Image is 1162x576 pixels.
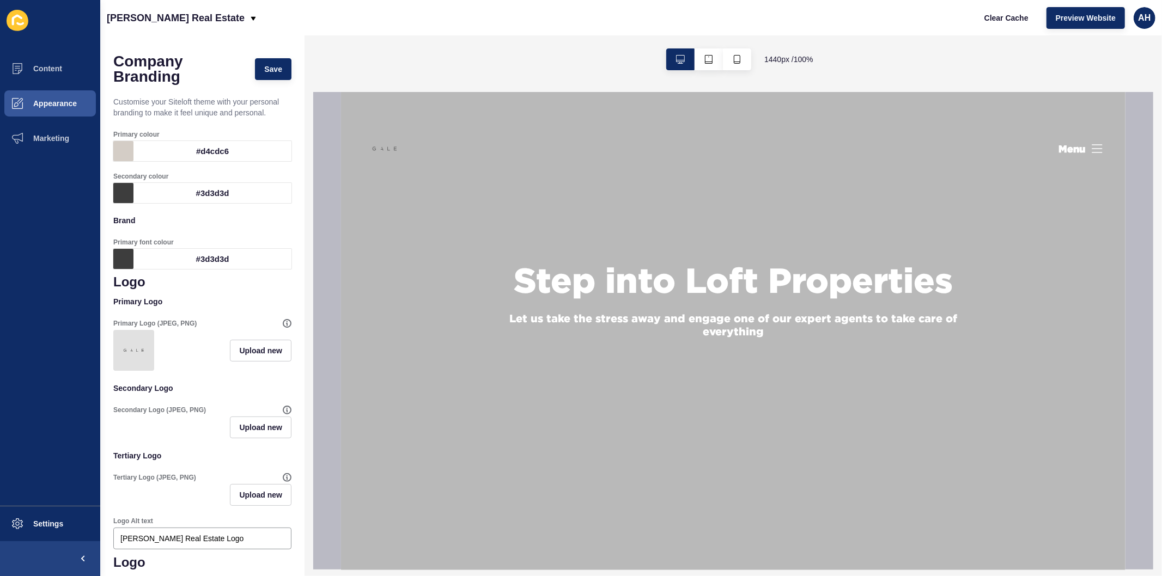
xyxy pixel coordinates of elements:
[975,7,1038,29] button: Clear Cache
[113,209,291,232] p: Brand
[113,473,196,482] label: Tertiary Logo (JPEG, PNG)
[255,58,291,80] button: Save
[113,274,291,290] h1: Logo
[113,555,291,570] h1: Logo
[113,517,153,525] label: Logo Alt text
[113,90,291,125] p: Customise your Siteloft theme with your personal branding to make it feel unique and personal.
[1056,13,1116,23] span: Preview Website
[113,376,291,400] p: Secondary Logo
[115,332,152,369] img: 4d4a2de15c849737e2b1c40966be38a9.png
[107,4,245,32] p: [PERSON_NAME] Real Estate
[230,416,291,438] button: Upload new
[113,130,160,139] label: Primary colour
[239,345,282,356] span: Upload new
[22,35,65,78] img: Gale Real Estate Logo
[133,141,291,161] div: #d4cdc6
[113,319,197,328] label: Primary Logo (JPEG, PNG)
[264,64,282,75] span: Save
[764,54,813,65] span: 1440 px / 100 %
[230,340,291,361] button: Upload new
[133,183,291,203] div: #3d3d3d
[230,484,291,506] button: Upload new
[717,50,744,64] div: Menu
[173,167,612,209] h1: Step into Loft Properties
[984,13,1029,23] span: Clear Cache
[113,172,168,181] label: Secondary colour
[113,444,291,468] p: Tertiary Logo
[717,50,763,64] button: Menu
[133,249,291,269] div: #3d3d3d
[239,422,282,433] span: Upload new
[239,489,282,500] span: Upload new
[1138,13,1151,23] span: AH
[113,238,174,247] label: Primary font colour
[1047,7,1125,29] button: Preview Website
[165,220,619,246] h2: Let us take the stress away and engage one of our expert agents to take care of everything
[113,54,244,84] h1: Company Branding
[113,406,206,414] label: Secondary Logo (JPEG, PNG)
[113,290,291,314] p: Primary Logo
